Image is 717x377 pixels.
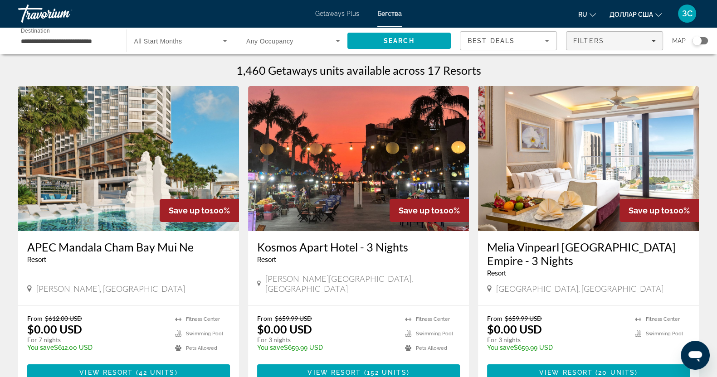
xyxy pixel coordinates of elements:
[573,37,604,44] span: Filters
[578,8,596,21] button: Изменить язык
[416,345,447,351] span: Pets Allowed
[27,240,230,254] a: APEC Mandala Cham Bay Mui Ne
[27,336,166,344] p: For 7 nights
[257,336,396,344] p: For 3 nights
[18,86,239,231] img: APEC Mandala Cham Bay Mui Ne
[246,38,293,45] span: Any Occupancy
[416,316,450,322] span: Fitness Center
[27,322,82,336] p: $0.00 USD
[27,256,46,263] span: Resort
[139,369,175,376] span: 42 units
[307,369,361,376] span: View Resort
[566,31,663,50] button: Filters
[186,345,217,351] span: Pets Allowed
[505,314,542,322] span: $659.99 USD
[36,284,185,294] span: [PERSON_NAME], [GEOGRAPHIC_DATA]
[248,86,469,231] img: Kosmos Apart Hotel - 3 Nights
[361,369,409,376] span: ( )
[265,274,460,294] span: [PERSON_NAME][GEOGRAPHIC_DATA], [GEOGRAPHIC_DATA]
[578,11,587,18] font: ru
[384,37,415,44] span: Search
[390,199,469,222] div: 100%
[496,284,663,294] span: [GEOGRAPHIC_DATA], [GEOGRAPHIC_DATA]
[598,369,635,376] span: 20 units
[18,2,109,25] a: Травориум
[487,240,690,267] a: Melia Vinpearl [GEOGRAPHIC_DATA] Empire - 3 Nights
[539,369,593,376] span: View Resort
[236,63,481,77] h1: 1,460 Getaways units available across 17 Resorts
[257,344,396,351] p: $659.99 USD
[27,344,54,351] span: You save
[315,10,359,17] a: Getaways Plus
[27,344,166,351] p: $612.00 USD
[646,331,683,337] span: Swimming Pool
[487,336,626,344] p: For 3 nights
[487,270,506,277] span: Resort
[257,314,273,322] span: From
[27,314,43,322] span: From
[257,344,284,351] span: You save
[487,322,542,336] p: $0.00 USD
[186,331,223,337] span: Swimming Pool
[133,369,177,376] span: ( )
[487,314,502,322] span: From
[257,322,312,336] p: $0.00 USD
[672,34,686,47] span: Map
[675,4,699,23] button: Меню пользователя
[21,28,50,34] span: Destination
[399,206,439,215] span: Save up to
[21,36,115,47] input: Select destination
[610,8,662,21] button: Изменить валюту
[610,11,653,18] font: доллар США
[416,331,453,337] span: Swimming Pool
[45,314,82,322] span: $612.00 USD
[257,256,276,263] span: Resort
[487,344,626,351] p: $659.99 USD
[275,314,312,322] span: $659.99 USD
[468,35,549,46] mat-select: Sort by
[487,344,514,351] span: You save
[629,206,669,215] span: Save up to
[478,86,699,231] img: Melia Vinpearl Nha Trang Empire - 3 Nights
[367,369,407,376] span: 152 units
[257,240,460,254] a: Kosmos Apart Hotel - 3 Nights
[619,199,699,222] div: 100%
[681,341,710,370] iframe: Кнопка запуска окна обмена сообщениями
[646,316,680,322] span: Fitness Center
[377,10,402,17] a: Бегства
[593,369,638,376] span: ( )
[468,37,515,44] span: Best Deals
[79,369,133,376] span: View Resort
[134,38,182,45] span: All Start Months
[169,206,210,215] span: Save up to
[160,199,239,222] div: 100%
[186,316,220,322] span: Fitness Center
[682,9,693,18] font: ЗС
[347,33,451,49] button: Search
